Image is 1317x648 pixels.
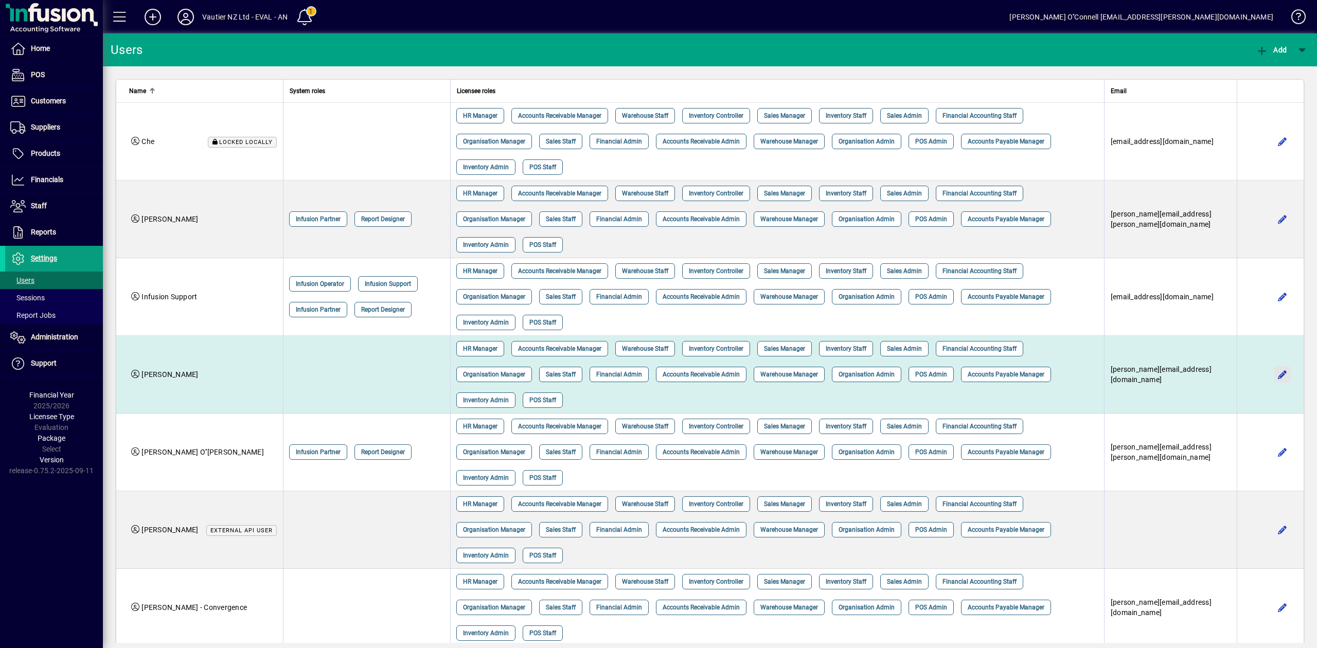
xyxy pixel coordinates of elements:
span: POS Staff [529,628,556,638]
span: Sales Staff [546,136,576,147]
span: POS Admin [915,525,947,535]
span: [PERSON_NAME] [141,526,198,534]
span: Accounts Receivable Admin [663,292,740,302]
button: Edit [1274,366,1291,383]
span: [EMAIL_ADDRESS][DOMAIN_NAME] [1111,137,1214,146]
span: HR Manager [463,344,497,354]
a: POS [5,62,103,88]
span: HR Manager [463,421,497,431]
span: Inventory Staff [826,188,866,199]
span: Sales Admin [887,266,922,276]
span: POS Staff [529,162,556,172]
span: Home [31,44,50,52]
span: Name [129,85,146,97]
span: Sales Admin [887,344,922,354]
span: Accounts Receivable Admin [663,602,740,613]
span: Warehouse Staff [622,344,668,354]
span: Warehouse Manager [760,525,818,535]
span: Warehouse Staff [622,111,668,121]
span: Organisation Manager [463,136,525,147]
span: HR Manager [463,499,497,509]
span: Organisation Manager [463,292,525,302]
span: Financial Accounting Staff [942,421,1017,431]
span: Warehouse Manager [760,136,818,147]
span: Accounts Receivable Manager [518,499,601,509]
span: Inventory Staff [826,421,866,431]
span: Sales Staff [546,369,576,380]
span: Report Designer [361,214,405,224]
span: Report Jobs [10,311,56,319]
a: Knowledge Base [1284,2,1304,35]
span: Sales Staff [546,292,576,302]
span: Sales Manager [764,344,805,354]
span: Inventory Controller [689,499,743,509]
span: Accounts Payable Manager [968,136,1044,147]
span: Administration [31,333,78,341]
span: Inventory Staff [826,344,866,354]
span: Accounts Receivable Manager [518,266,601,276]
span: Infusion Partner [296,214,341,224]
span: Inventory Controller [689,111,743,121]
span: Organisation Admin [839,369,895,380]
button: Edit [1274,521,1291,538]
span: Accounts Receivable Manager [518,577,601,587]
span: Sessions [10,294,45,302]
span: Sales Staff [546,447,576,457]
span: Warehouse Manager [760,447,818,457]
span: Financial Accounting Staff [942,499,1017,509]
span: Warehouse Manager [760,602,818,613]
span: POS Admin [915,136,947,147]
span: [PERSON_NAME] - Convergence [141,603,247,611]
button: Edit [1274,444,1291,460]
span: Sales Manager [764,188,805,199]
a: Administration [5,325,103,350]
a: Home [5,36,103,62]
div: [PERSON_NAME] O''Connell [EMAIL_ADDRESS][PERSON_NAME][DOMAIN_NAME] [1009,9,1273,25]
span: Inventory Staff [826,111,866,121]
span: [PERSON_NAME][EMAIL_ADDRESS][DOMAIN_NAME] [1111,365,1212,384]
span: Accounts Receivable Manager [518,344,601,354]
a: Staff [5,193,103,219]
span: Accounts Receivable Admin [663,525,740,535]
span: Financial Admin [596,369,642,380]
span: Accounts Receivable Admin [663,447,740,457]
span: Accounts Receivable Admin [663,369,740,380]
span: Sales Admin [887,499,922,509]
span: Support [31,359,57,367]
span: Products [31,149,60,157]
span: Reports [31,228,56,236]
span: Report Designer [361,304,405,315]
span: Inventory Admin [463,550,509,561]
span: Inventory Controller [689,577,743,587]
span: Accounts Payable Manager [968,447,1044,457]
button: Edit [1274,289,1291,305]
span: Warehouse Staff [622,188,668,199]
span: Infusion Support [141,293,197,301]
span: Accounts Receivable Admin [663,136,740,147]
span: Inventory Admin [463,162,509,172]
span: Locked locally [219,139,273,146]
span: POS Admin [915,369,947,380]
span: Warehouse Staff [622,421,668,431]
span: [PERSON_NAME] [141,215,198,223]
span: Accounts Receivable Admin [663,214,740,224]
span: Organisation Manager [463,525,525,535]
span: Accounts Payable Manager [968,369,1044,380]
span: Inventory Staff [826,577,866,587]
span: Staff [31,202,47,210]
span: Customers [31,97,66,105]
span: Financial Admin [596,136,642,147]
a: Reports [5,220,103,245]
span: Inventory Controller [689,266,743,276]
span: Inventory Controller [689,188,743,199]
span: Warehouse Manager [760,369,818,380]
span: Suppliers [31,123,60,131]
span: Inventory Admin [463,473,509,483]
span: Organisation Admin [839,214,895,224]
div: Name [129,85,277,97]
span: Che [141,137,154,146]
span: POS Admin [915,447,947,457]
span: Licensee roles [457,85,495,97]
span: Organisation Admin [839,525,895,535]
span: Sales Staff [546,214,576,224]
